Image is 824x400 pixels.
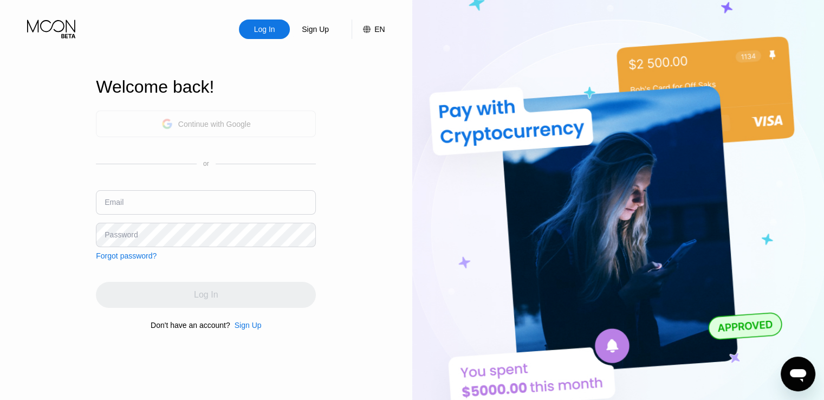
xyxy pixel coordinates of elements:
div: Password [105,230,138,239]
div: Don't have an account? [151,321,230,330]
div: EN [374,25,385,34]
div: Continue with Google [96,111,316,137]
div: Log In [253,24,276,35]
div: Email [105,198,124,207]
div: Forgot password? [96,251,157,260]
div: Welcome back! [96,77,316,97]
div: Sign Up [235,321,262,330]
div: Sign Up [230,321,262,330]
div: Continue with Google [178,120,251,128]
iframe: Button to launch messaging window [781,357,815,391]
div: EN [352,20,385,39]
div: Sign Up [301,24,330,35]
div: Sign Up [290,20,341,39]
div: Log In [239,20,290,39]
div: or [203,160,209,167]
